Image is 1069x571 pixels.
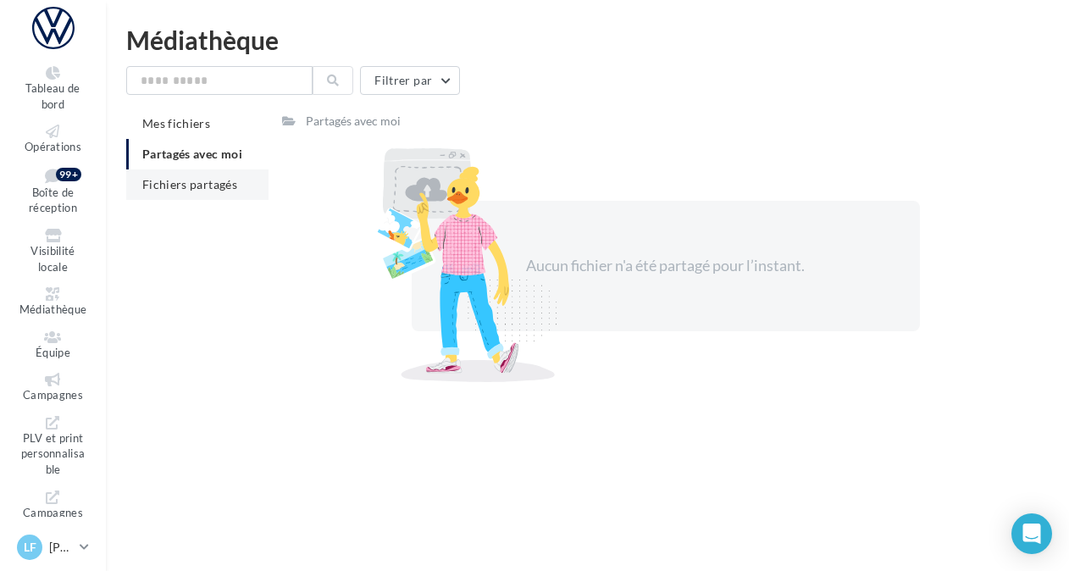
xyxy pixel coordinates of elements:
div: Partagés avec moi [306,113,401,130]
div: Open Intercom Messenger [1011,513,1052,554]
a: Campagnes DataOnDemand [14,487,92,555]
span: Aucun fichier n'a été partagé pour l’instant. [526,256,805,274]
span: Fichiers partagés [142,177,237,191]
a: Équipe [14,327,92,363]
div: 99+ [56,168,81,181]
span: Campagnes [23,388,83,402]
span: Boîte de réception [29,186,77,215]
a: Visibilité locale [14,225,92,277]
button: Filtrer par [360,66,460,95]
span: LF [24,539,36,556]
a: Boîte de réception 99+ [14,164,92,219]
a: PLV et print personnalisable [14,413,92,480]
span: Partagés avec moi [142,147,242,161]
div: Médiathèque [126,27,1049,53]
a: LF [PERSON_NAME] [14,531,92,563]
span: Tableau de bord [25,81,80,111]
a: Opérations [14,121,92,158]
p: [PERSON_NAME] [49,539,73,556]
a: Médiathèque [14,284,92,320]
span: Visibilité locale [30,244,75,274]
span: Opérations [25,140,81,153]
span: Campagnes DataOnDemand [20,506,86,551]
span: Équipe [36,346,70,359]
a: Tableau de bord [14,63,92,114]
span: Médiathèque [19,302,87,316]
a: Campagnes [14,369,92,406]
span: PLV et print personnalisable [21,431,86,476]
span: Mes fichiers [142,116,210,130]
